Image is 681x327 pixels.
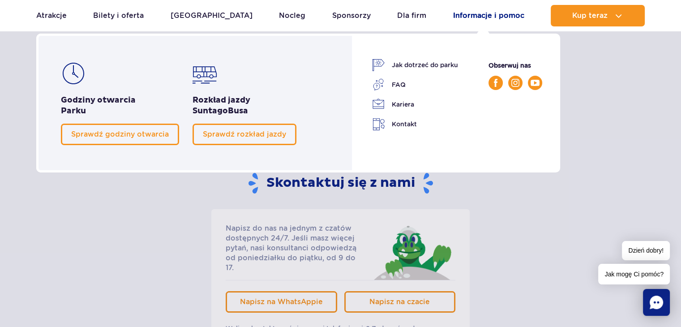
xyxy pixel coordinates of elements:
span: Dzień dobry! [622,241,670,260]
a: Sponsorzy [332,5,371,26]
a: [GEOGRAPHIC_DATA] [171,5,253,26]
img: Facebook [494,79,497,87]
p: Obserwuj nas [488,60,542,70]
a: Dla firm [397,5,426,26]
a: Informacje i pomoc [453,5,524,26]
span: Kup teraz [572,12,608,20]
a: Kariera [372,98,458,111]
span: Sprawdź godziny otwarcia [71,130,169,138]
h2: Godziny otwarcia Parku [61,95,179,116]
a: Kontakt [372,118,458,131]
button: Kup teraz [551,5,645,26]
span: Jak mogę Ci pomóc? [598,264,670,284]
a: Bilety i oferta [93,5,144,26]
a: Sprawdź godziny otwarcia [61,124,179,145]
img: YouTube [531,80,540,86]
div: Chat [643,289,670,316]
a: Nocleg [279,5,305,26]
a: Jak dotrzeć do parku [372,59,458,71]
a: FAQ [372,78,458,91]
h2: Rozkład jazdy Busa [193,95,296,116]
img: Instagram [511,79,519,87]
span: Suntago [193,106,228,116]
span: Sprawdź rozkład jazdy [203,130,286,138]
a: Atrakcje [36,5,67,26]
a: Sprawdź rozkład jazdy [193,124,296,145]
